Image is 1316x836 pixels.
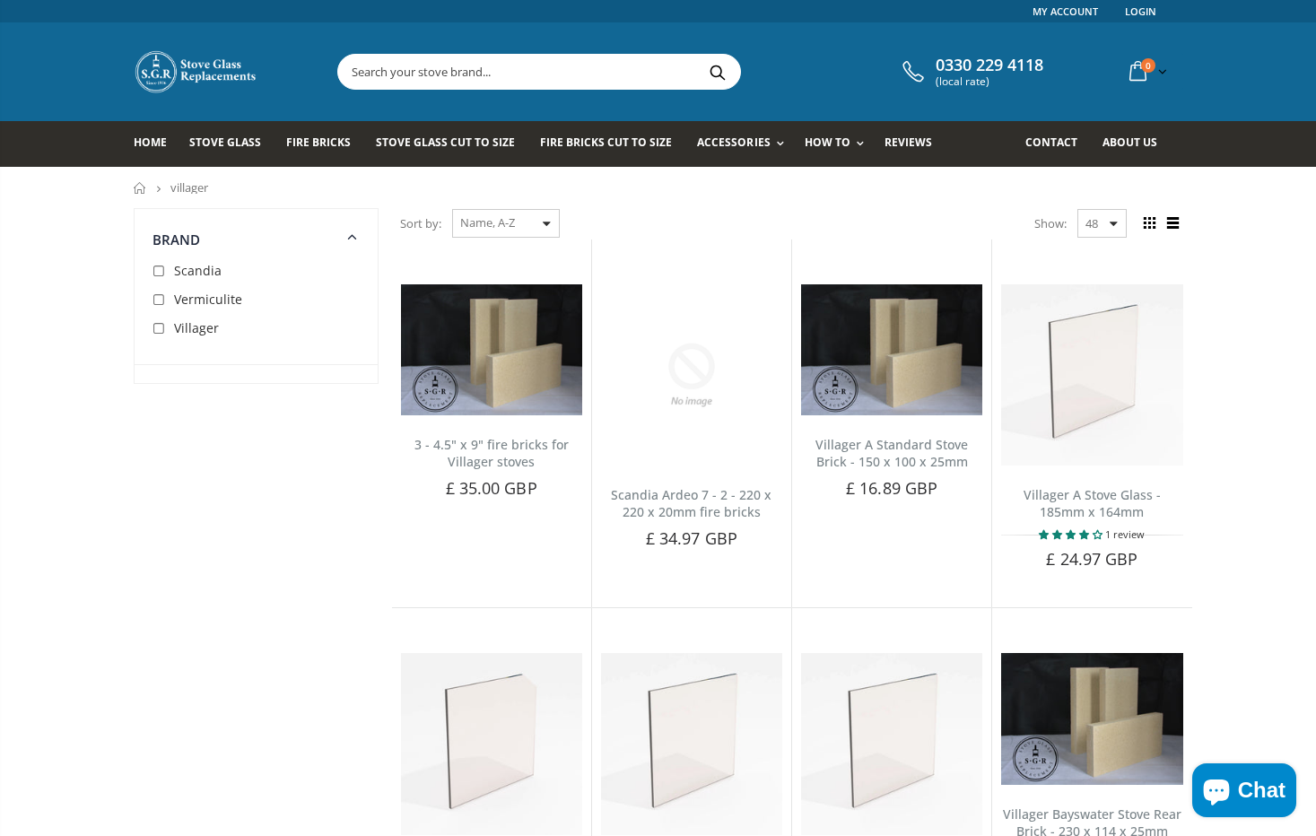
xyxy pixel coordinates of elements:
[174,291,242,308] span: Vermiculite
[189,121,275,167] a: Stove Glass
[805,121,873,167] a: How To
[170,179,208,196] span: villager
[1102,135,1157,150] span: About us
[1102,121,1171,167] a: About us
[134,49,259,94] img: Stove Glass Replacement
[286,121,364,167] a: Fire Bricks
[134,135,167,150] span: Home
[885,135,932,150] span: Reviews
[885,121,946,167] a: Reviews
[815,436,968,470] a: Villager A Standard Stove Brick - 150 x 100 x 25mm
[174,319,219,336] span: Villager
[1122,54,1171,89] a: 0
[189,135,261,150] span: Stove Glass
[540,121,685,167] a: Fire Bricks Cut To Size
[153,231,201,248] span: Brand
[801,653,982,834] img: Villager Bayswater replacement stove glass
[174,262,222,279] span: Scandia
[846,477,937,499] span: £ 16.89 GBP
[338,55,941,89] input: Search your stove brand...
[1141,58,1155,73] span: 0
[1025,121,1091,167] a: Contact
[1046,548,1137,570] span: £ 24.97 GBP
[697,135,770,150] span: Accessories
[400,208,441,239] span: Sort by:
[601,653,782,834] img: Villager B replacement stove glass
[1140,213,1160,233] span: Grid view
[540,135,672,150] span: Fire Bricks Cut To Size
[646,527,737,549] span: £ 34.97 GBP
[1025,135,1077,150] span: Contact
[936,56,1043,75] span: 0330 229 4118
[801,284,982,415] img: Villager A Standard Stove Brick
[611,486,771,520] a: Scandia Ardeo 7 - 2 - 220 x 220 x 20mm fire bricks
[1039,527,1105,541] span: 4.00 stars
[414,436,569,470] a: 3 - 4.5" x 9" fire bricks for Villager stoves
[1001,284,1182,466] img: Villager A replacement stove glass
[697,121,792,167] a: Accessories
[936,75,1043,88] span: (local rate)
[1105,527,1145,541] span: 1 review
[805,135,850,150] span: How To
[134,121,180,167] a: Home
[376,135,515,150] span: Stove Glass Cut To Size
[1024,486,1161,520] a: Villager A Stove Glass - 185mm x 164mm
[401,284,582,415] img: 3 - 4.5" x 9" fire bricks for Villager stoves
[1187,763,1302,822] inbox-online-store-chat: Shopify online store chat
[1001,653,1182,784] img: Villager Bayswater Stove Rear Brick
[376,121,528,167] a: Stove Glass Cut To Size
[134,182,147,194] a: Home
[698,55,738,89] button: Search
[898,56,1043,88] a: 0330 229 4118 (local rate)
[446,477,537,499] span: £ 35.00 GBP
[286,135,351,150] span: Fire Bricks
[1163,213,1183,233] span: List view
[1034,209,1067,238] span: Show:
[401,653,582,834] img: Villager B Mark 2 (2 Door) (Shaped) Stove Glass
